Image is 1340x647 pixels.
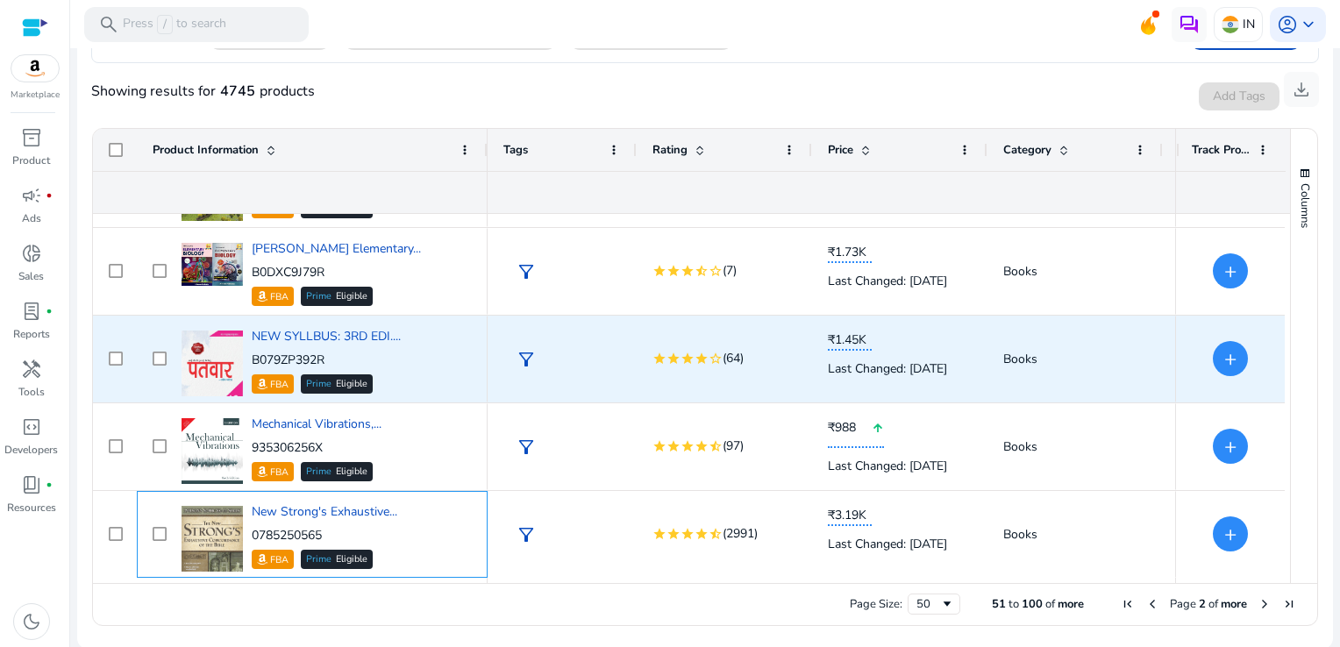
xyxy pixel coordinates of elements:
[306,380,331,389] span: Prime
[1221,596,1247,612] span: more
[13,326,50,342] p: Reports
[12,153,50,168] p: Product
[1003,142,1051,158] span: Category
[992,596,1006,612] span: 51
[1058,596,1084,612] span: more
[21,243,42,264] span: donut_small
[709,352,723,366] mat-icon: star_border
[270,376,289,394] p: FBA
[21,301,42,322] span: lab_profile
[21,416,42,437] span: code_blocks
[252,527,397,544] p: 0785250565
[252,328,401,345] a: NEW SYLLBUS: 3RD EDI....
[21,474,42,495] span: book_4
[1277,14,1298,35] span: account_circle
[666,352,681,366] mat-icon: star
[1243,9,1255,39] p: IN
[828,263,972,299] div: Last Changed: [DATE]
[252,240,421,257] a: [PERSON_NAME] Elementary...
[652,439,666,453] mat-icon: star
[306,292,331,302] span: Prime
[503,142,528,158] span: Tags
[46,308,53,315] span: fiber_manual_record
[301,550,373,569] div: Eligible
[828,142,853,158] span: Price
[270,551,289,569] p: FBA
[1282,597,1296,611] div: Last Page
[681,352,695,366] mat-icon: star
[828,507,872,524] span: ₹3.19K
[252,352,401,369] p: B079ZP392R
[157,15,173,34] span: /
[91,81,315,102] div: Showing results for products
[695,527,709,541] mat-icon: star
[216,81,260,102] b: 4745
[1003,438,1037,455] span: Books
[1222,16,1239,33] img: in.svg
[723,523,758,544] span: (2991)
[1213,516,1248,551] button: +
[828,244,872,261] span: ₹1.73K
[11,89,60,102] p: Marketplace
[301,462,373,481] div: Eligible
[516,524,537,545] span: filter_alt
[723,260,737,281] span: (7)
[709,527,723,541] mat-icon: star_half
[21,127,42,148] span: inventory_2
[828,351,972,387] div: Last Changed: [DATE]
[21,185,42,206] span: campaign
[252,503,397,520] a: New Strong's Exhaustive...
[1284,72,1319,107] button: download
[709,439,723,453] mat-icon: star_half
[681,527,695,541] mat-icon: star
[666,439,681,453] mat-icon: star
[709,264,723,278] mat-icon: star_border
[1192,142,1251,158] span: Track Product
[828,448,972,484] div: Last Changed: [DATE]
[306,555,331,565] span: Prime
[695,352,709,366] mat-icon: star
[98,14,119,35] span: search
[1208,596,1218,612] span: of
[270,464,289,481] p: FBA
[916,596,940,612] div: 50
[828,419,872,437] span: ₹988
[516,261,537,282] span: filter_alt
[153,142,259,158] span: Product Information
[1213,253,1248,288] button: +
[681,439,695,453] mat-icon: star
[301,374,373,394] div: Eligible
[46,481,53,488] span: fiber_manual_record
[252,264,421,281] p: B0DXC9J79R
[872,410,884,446] mat-icon: arrow_upward
[21,359,42,380] span: handyman
[123,15,226,34] p: Press to search
[1145,597,1159,611] div: Previous Page
[252,416,381,432] span: Mechanical Vibrations,...
[1022,596,1043,612] span: 100
[1170,596,1196,612] span: Page
[1291,79,1312,100] span: download
[652,264,666,278] mat-icon: star
[1009,596,1019,612] span: to
[695,264,709,278] mat-icon: star_half
[252,439,381,457] p: 935306256X
[695,439,709,453] mat-icon: star
[18,384,45,400] p: Tools
[1297,183,1313,228] span: Columns
[22,210,41,226] p: Ads
[516,437,537,458] span: filter_alt
[666,527,681,541] mat-icon: star
[4,442,58,458] p: Developers
[652,527,666,541] mat-icon: star
[46,192,53,199] span: fiber_manual_record
[21,611,42,632] span: dark_mode
[1121,597,1135,611] div: First Page
[18,268,44,284] p: Sales
[723,348,744,369] span: (64)
[301,287,373,306] div: Eligible
[1003,526,1037,543] span: Books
